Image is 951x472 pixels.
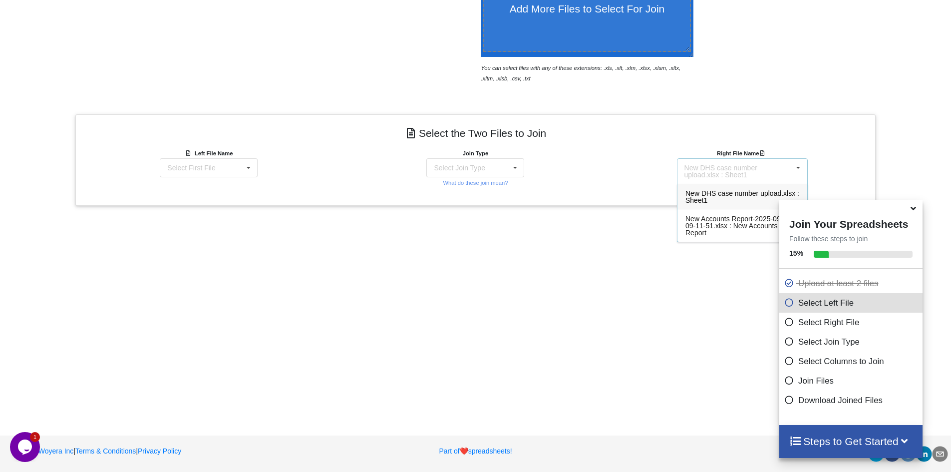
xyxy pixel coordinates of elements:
p: Select Right File [784,316,920,329]
span: heart [460,447,468,455]
a: Terms & Conditions [75,447,136,455]
div: Select Join Type [434,164,485,171]
b: Right File Name [717,150,767,156]
div: facebook [884,446,900,462]
div: Select First File [167,164,215,171]
iframe: chat widget [10,432,42,462]
span: New DHS case number upload.xlsx : Sheet1 [685,189,799,204]
p: Select Join Type [784,336,920,348]
span: Add More Files to Select For Join [510,3,664,14]
p: Follow these steps to join [779,234,923,244]
h4: Join Your Spreadsheets [779,215,923,230]
b: 15 % [789,249,803,257]
p: Join Files [784,375,920,387]
b: Join Type [463,150,488,156]
p: | | [11,446,312,456]
h4: Steps to Get Started [789,435,913,448]
div: New DHS case number upload.xlsx : Sheet1 [684,164,793,178]
a: Privacy Policy [138,447,181,455]
small: What do these join mean? [443,180,508,186]
span: New Accounts Report-2025-09-10-09-11-51.xlsx : New Accounts Report [685,215,793,237]
b: Left File Name [195,150,233,156]
div: linkedin [916,446,932,462]
p: Upload at least 2 files [784,277,920,290]
p: Download Joined Files [784,394,920,407]
h4: Select the Two Files to Join [83,122,868,144]
a: Part ofheartspreadsheets! [439,447,512,455]
p: Select Columns to Join [784,355,920,368]
i: You can select files with any of these extensions: .xls, .xlt, .xlm, .xlsx, .xlsm, .xltx, .xltm, ... [481,65,680,81]
p: Select Left File [784,297,920,309]
div: reddit [900,446,916,462]
div: twitter [868,446,884,462]
a: 2025Woyera Inc [11,447,74,455]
